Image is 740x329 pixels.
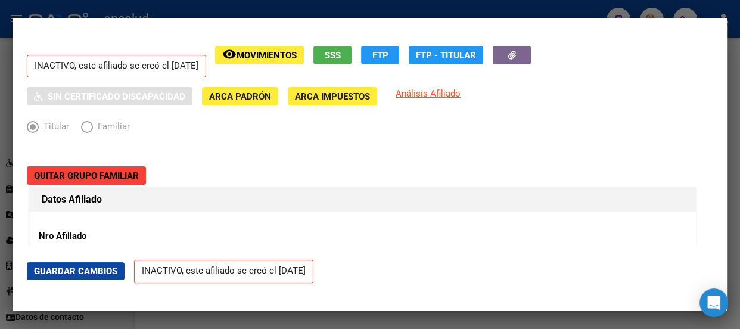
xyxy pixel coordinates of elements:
[215,46,304,64] button: Movimientos
[202,87,278,105] button: ARCA Padrón
[27,124,142,135] mat-radio-group: Elija una opción
[396,88,461,99] span: Análisis Afiliado
[313,46,352,64] button: SSS
[295,91,370,102] span: ARCA Impuestos
[27,262,125,280] button: Guardar Cambios
[34,170,139,181] span: Quitar Grupo Familiar
[39,229,233,243] p: Nro Afiliado
[27,55,206,78] p: INACTIVO, este afiliado se creó el [DATE]
[222,47,237,61] mat-icon: remove_red_eye
[134,260,313,283] p: INACTIVO, este afiliado se creó el [DATE]
[237,50,297,61] span: Movimientos
[409,46,483,64] button: FTP - Titular
[39,120,69,134] span: Titular
[416,50,476,61] span: FTP - Titular
[699,288,728,317] div: Open Intercom Messenger
[48,91,185,102] span: Sin Certificado Discapacidad
[361,46,399,64] button: FTP
[27,166,146,185] button: Quitar Grupo Familiar
[288,87,377,105] button: ARCA Impuestos
[27,87,192,105] button: Sin Certificado Discapacidad
[34,266,117,277] span: Guardar Cambios
[325,50,341,61] span: SSS
[372,50,388,61] span: FTP
[93,120,130,134] span: Familiar
[209,91,271,102] span: ARCA Padrón
[42,193,684,207] h1: Datos Afiliado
